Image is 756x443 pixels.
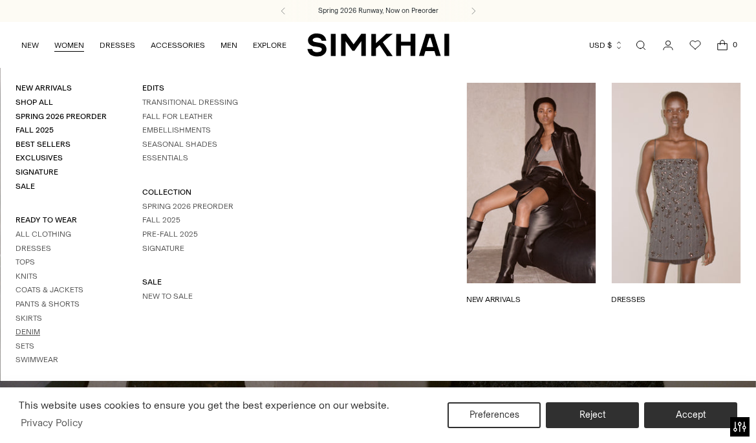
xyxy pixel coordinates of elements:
button: Preferences [448,402,541,428]
a: Privacy Policy (opens in a new tab) [19,413,85,433]
a: SIMKHAI [307,32,449,58]
button: Accept [644,402,737,428]
a: Spring 2026 Runway, Now on Preorder [318,6,438,16]
a: ACCESSORIES [151,31,205,59]
span: 0 [729,39,740,50]
button: USD $ [589,31,623,59]
a: Wishlist [682,32,708,58]
a: EXPLORE [253,31,286,59]
a: Open search modal [628,32,654,58]
a: Go to the account page [655,32,681,58]
span: This website uses cookies to ensure you get the best experience on our website. [19,399,389,411]
a: MEN [221,31,237,59]
button: Reject [546,402,639,428]
a: Open cart modal [709,32,735,58]
a: DRESSES [100,31,135,59]
a: WOMEN [54,31,84,59]
a: NEW [21,31,39,59]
